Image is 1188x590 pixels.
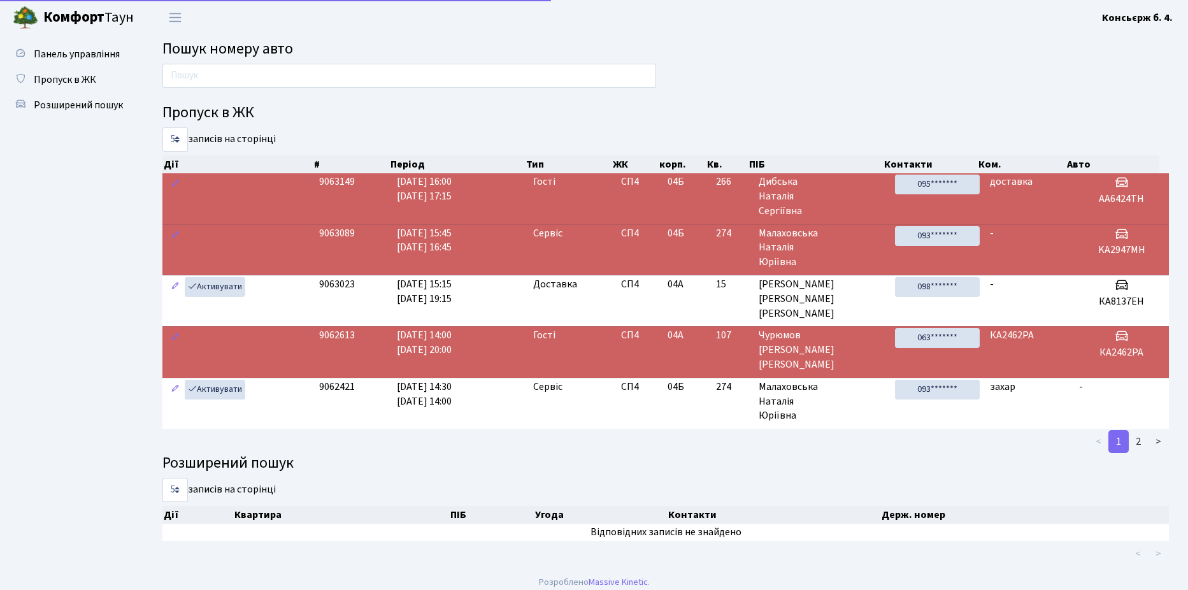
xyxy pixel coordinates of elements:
span: [DATE] 15:15 [DATE] 19:15 [397,277,452,306]
select: записів на сторінці [162,127,188,152]
span: 04Б [668,380,684,394]
span: Панель управління [34,47,120,61]
th: корп. [658,155,706,173]
h4: Розширений пошук [162,454,1169,473]
td: Відповідних записів не знайдено [162,524,1169,541]
span: СП4 [621,380,658,394]
th: ПІБ [748,155,883,173]
th: Ком. [977,155,1066,173]
input: Пошук [162,64,656,88]
th: Тип [525,155,612,173]
span: 274 [716,226,749,241]
span: Пропуск в ЖК [34,73,96,87]
span: КА2462РА [990,328,1034,342]
span: Малаховська Наталія Юріївна [759,226,885,270]
th: Кв. [706,155,748,173]
span: 04Б [668,226,684,240]
span: Чурюмов [PERSON_NAME] [PERSON_NAME] [759,328,885,372]
span: Сервіс [533,380,562,394]
span: [DATE] 14:30 [DATE] 14:00 [397,380,452,408]
span: [PERSON_NAME] [PERSON_NAME] [PERSON_NAME] [759,277,885,321]
span: СП4 [621,226,658,241]
a: 2 [1128,430,1149,453]
span: [DATE] 14:00 [DATE] 20:00 [397,328,452,357]
span: 9063149 [319,175,355,189]
span: - [1079,380,1083,394]
th: Дії [162,506,233,524]
span: Гості [533,328,555,343]
span: - [990,226,994,240]
span: Малаховська Наталія Юріївна [759,380,885,424]
div: Розроблено . [539,575,650,589]
a: Редагувати [168,175,183,194]
th: Держ. номер [880,506,1169,524]
span: 9063089 [319,226,355,240]
span: 9062613 [319,328,355,342]
span: доставка [990,175,1033,189]
h5: АА6424ТН [1079,193,1164,205]
a: Активувати [185,380,245,399]
a: Пропуск в ЖК [6,67,134,92]
th: Авто [1066,155,1159,173]
a: Редагувати [168,380,183,399]
a: Розширений пошук [6,92,134,118]
span: 04Б [668,175,684,189]
a: Консьєрж б. 4. [1102,10,1173,25]
th: Дії [162,155,313,173]
h5: КА8137ЕН [1079,296,1164,308]
b: Консьєрж б. 4. [1102,11,1173,25]
img: logo.png [13,5,38,31]
span: 9063023 [319,277,355,291]
h5: КА2462РА [1079,347,1164,359]
a: > [1148,430,1169,453]
button: Переключити навігацію [159,7,191,28]
span: Доставка [533,277,577,292]
th: Квартира [233,506,449,524]
span: 107 [716,328,749,343]
span: Таун [43,7,134,29]
a: Редагувати [168,226,183,246]
a: Редагувати [168,277,183,297]
span: 274 [716,380,749,394]
span: Дибська Наталія Сергіївна [759,175,885,219]
label: записів на сторінці [162,478,276,502]
span: СП4 [621,277,658,292]
span: 15 [716,277,749,292]
b: Комфорт [43,7,104,27]
th: Угода [534,506,667,524]
a: Панель управління [6,41,134,67]
h4: Пропуск в ЖК [162,104,1169,122]
span: [DATE] 16:00 [DATE] 17:15 [397,175,452,203]
span: Розширений пошук [34,98,123,112]
a: Редагувати [168,328,183,348]
a: 1 [1108,430,1129,453]
th: ЖК [612,155,658,173]
span: Гості [533,175,555,189]
a: Massive Kinetic [589,575,648,589]
span: [DATE] 15:45 [DATE] 16:45 [397,226,452,255]
span: 9062421 [319,380,355,394]
span: - [990,277,994,291]
th: ПІБ [449,506,534,524]
a: Активувати [185,277,245,297]
span: 04А [668,328,683,342]
th: Контакти [667,506,881,524]
th: Контакти [883,155,977,173]
span: СП4 [621,328,658,343]
span: 266 [716,175,749,189]
th: # [313,155,389,173]
span: СП4 [621,175,658,189]
span: 04А [668,277,683,291]
span: захар [990,380,1015,394]
th: Період [389,155,524,173]
span: Сервіс [533,226,562,241]
h5: KA2947MН [1079,244,1164,256]
span: Пошук номеру авто [162,38,293,60]
label: записів на сторінці [162,127,276,152]
select: записів на сторінці [162,478,188,502]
